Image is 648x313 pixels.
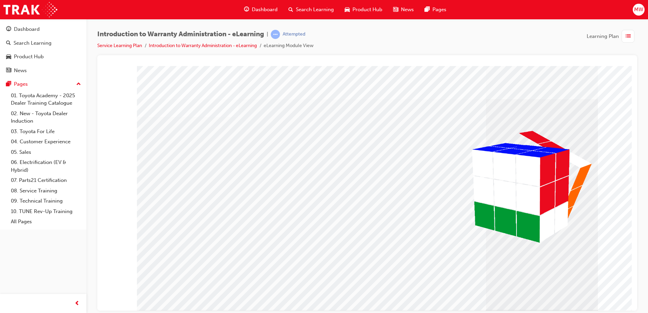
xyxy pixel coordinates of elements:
span: guage-icon [244,5,249,14]
span: search-icon [6,40,11,46]
a: 06. Electrification (EV & Hybrid) [8,157,84,175]
div: Pages [14,80,28,88]
div: Search Learning [14,39,52,47]
span: learningRecordVerb_ATTEMPT-icon [271,30,280,39]
span: Dashboard [252,6,278,14]
span: prev-icon [75,299,80,308]
a: 01. Toyota Academy - 2025 Dealer Training Catalogue [8,90,84,108]
span: | [267,30,268,38]
a: Dashboard [3,23,84,36]
span: news-icon [393,5,398,14]
li: eLearning Module View [264,42,313,50]
div: News [14,67,27,75]
span: Product Hub [352,6,382,14]
a: news-iconNews [388,3,419,17]
a: search-iconSearch Learning [283,3,339,17]
a: 03. Toyota For Life [8,126,84,137]
a: 10. TUNE Rev-Up Training [8,206,84,217]
span: Learning Plan [587,33,619,40]
span: guage-icon [6,26,11,33]
a: 08. Service Training [8,186,84,196]
a: 09. Technical Training [8,196,84,206]
button: MW [633,4,645,16]
span: Introduction to Warranty Administration - eLearning [97,30,264,38]
button: DashboardSearch LearningProduct HubNews [3,22,84,78]
button: Learning Plan [587,30,637,43]
span: Pages [432,6,446,14]
span: pages-icon [6,81,11,87]
a: 05. Sales [8,147,84,158]
span: Search Learning [296,6,334,14]
span: list-icon [626,32,631,41]
div: Attempted [283,31,305,38]
a: News [3,64,84,77]
a: 02. New - Toyota Dealer Induction [8,108,84,126]
span: search-icon [288,5,293,14]
a: guage-iconDashboard [239,3,283,17]
a: Service Learning Plan [97,43,142,48]
a: 07. Parts21 Certification [8,175,84,186]
span: MW [634,6,643,14]
span: car-icon [345,5,350,14]
img: Trak [3,2,57,17]
span: up-icon [76,80,81,89]
span: News [401,6,414,14]
button: Pages [3,78,84,90]
a: Product Hub [3,50,84,63]
a: car-iconProduct Hub [339,3,388,17]
div: Dashboard [14,25,40,33]
a: 04. Customer Experience [8,137,84,147]
a: Introduction to Warranty Administration - eLearning [149,43,257,48]
span: pages-icon [425,5,430,14]
div: Product Hub [14,53,44,61]
span: news-icon [6,68,11,74]
a: All Pages [8,216,84,227]
span: car-icon [6,54,11,60]
a: pages-iconPages [419,3,452,17]
a: Search Learning [3,37,84,49]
